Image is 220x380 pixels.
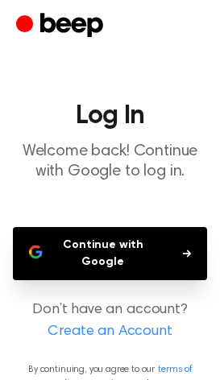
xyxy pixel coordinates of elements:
[16,10,107,42] a: Beep
[13,299,207,343] p: Don’t have an account?
[13,142,207,182] p: Welcome back! Continue with Google to log in.
[13,103,207,129] h1: Log In
[13,227,207,280] button: Continue with Google
[16,321,204,343] a: Create an Account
